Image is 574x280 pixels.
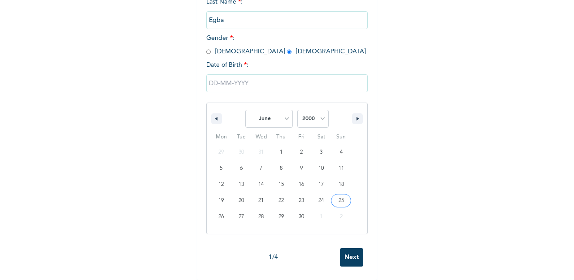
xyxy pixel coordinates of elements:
span: 22 [278,193,284,209]
span: 27 [239,209,244,225]
span: 15 [278,177,284,193]
span: Tue [231,130,252,144]
span: Date of Birth : [206,60,248,70]
span: 20 [239,193,244,209]
span: 5 [220,160,222,177]
span: 18 [339,177,344,193]
span: 21 [258,193,264,209]
button: 8 [271,160,291,177]
button: 16 [291,177,311,193]
span: 4 [340,144,343,160]
span: 7 [260,160,262,177]
button: 7 [251,160,271,177]
div: 1 / 4 [206,253,340,262]
span: 2 [300,144,303,160]
span: 10 [318,160,324,177]
span: 1 [280,144,283,160]
input: Enter your last name [206,11,368,29]
span: 11 [339,160,344,177]
button: 3 [311,144,331,160]
button: 12 [211,177,231,193]
button: 2 [291,144,311,160]
span: 29 [278,209,284,225]
span: Fri [291,130,311,144]
button: 21 [251,193,271,209]
span: 3 [320,144,322,160]
button: 17 [311,177,331,193]
span: Thu [271,130,291,144]
span: 13 [239,177,244,193]
button: 4 [331,144,351,160]
button: 20 [231,193,252,209]
button: 27 [231,209,252,225]
button: 29 [271,209,291,225]
button: 28 [251,209,271,225]
button: 13 [231,177,252,193]
span: 14 [258,177,264,193]
span: 23 [299,193,304,209]
span: 17 [318,177,324,193]
span: 30 [299,209,304,225]
span: Sun [331,130,351,144]
span: 12 [218,177,224,193]
button: 14 [251,177,271,193]
button: 11 [331,160,351,177]
button: 10 [311,160,331,177]
input: Next [340,248,363,267]
span: 28 [258,209,264,225]
span: 8 [280,160,283,177]
span: Wed [251,130,271,144]
button: 24 [311,193,331,209]
span: 9 [300,160,303,177]
button: 23 [291,193,311,209]
span: 25 [339,193,344,209]
input: DD-MM-YYYY [206,74,368,92]
span: 26 [218,209,224,225]
button: 26 [211,209,231,225]
button: 15 [271,177,291,193]
button: 25 [331,193,351,209]
span: 19 [218,193,224,209]
span: Sat [311,130,331,144]
button: 1 [271,144,291,160]
span: Gender : [DEMOGRAPHIC_DATA] [DEMOGRAPHIC_DATA] [206,35,366,55]
span: Mon [211,130,231,144]
button: 9 [291,160,311,177]
span: 6 [240,160,243,177]
button: 22 [271,193,291,209]
span: 16 [299,177,304,193]
button: 30 [291,209,311,225]
button: 5 [211,160,231,177]
button: 18 [331,177,351,193]
button: 6 [231,160,252,177]
button: 19 [211,193,231,209]
span: 24 [318,193,324,209]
